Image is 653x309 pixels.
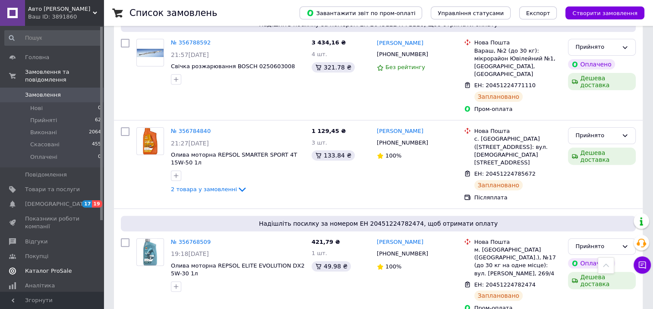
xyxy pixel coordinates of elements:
span: ЕН: 20451224785672 [474,170,536,177]
div: Вараш, №2 (до 30 кг): мікрорайон Ювілейний №1, [GEOGRAPHIC_DATA], [GEOGRAPHIC_DATA] [474,47,562,79]
span: Виконані [30,129,57,136]
span: 21:27[DATE] [171,140,209,147]
div: Оплачено [568,59,615,69]
span: 3 434,16 ₴ [312,39,346,46]
span: Повідомлення [25,171,67,179]
span: Надішліть посилку за номером ЕН 20451224782474, щоб отримати оплату [124,219,632,228]
a: [PERSON_NAME] [377,127,423,136]
div: 321.78 ₴ [312,62,355,73]
img: Фото товару [137,49,164,57]
span: 455 [92,141,101,148]
div: Заплановано [474,290,523,301]
img: Фото товару [143,239,158,265]
button: Експорт [519,6,557,19]
span: Замовлення та повідомлення [25,68,104,84]
span: Замовлення [25,91,61,99]
a: [PERSON_NAME] [377,39,423,47]
span: 3 шт. [312,139,327,146]
span: Покупці [25,252,48,260]
span: Каталог ProSale [25,267,72,275]
span: Експорт [526,10,550,16]
div: Дешева доставка [568,73,636,90]
span: Оплачені [30,153,57,161]
img: Фото товару [143,128,158,154]
div: [PHONE_NUMBER] [375,137,430,148]
div: Післяплата [474,194,562,202]
div: Нова Пошта [474,238,562,246]
span: Авто Мега Маркет [28,5,93,13]
div: Прийнято [575,43,618,52]
div: Заплановано [474,180,523,190]
a: № 356768509 [171,239,211,245]
div: Дешева доставка [568,148,636,165]
div: Заплановано [474,91,523,102]
input: Пошук [4,30,102,46]
a: Фото товару [136,238,164,266]
button: Створити замовлення [565,6,644,19]
div: с. [GEOGRAPHIC_DATA] ([STREET_ADDRESS]: вул. [DEMOGRAPHIC_DATA][STREET_ADDRESS] [474,135,562,167]
span: 100% [385,152,401,159]
span: Управління статусами [438,10,504,16]
span: Без рейтингу [385,64,425,70]
span: Скасовані [30,141,60,148]
div: м. [GEOGRAPHIC_DATA] ([GEOGRAPHIC_DATA].), №17 (до 30 кг на одне місце): вул. [PERSON_NAME], 269/4 [474,246,562,277]
div: Оплачено [568,258,615,268]
a: Свічка розжарювання BOSCH 0250603008 [171,63,295,69]
div: Нова Пошта [474,127,562,135]
span: Головна [25,54,49,61]
span: 19:18[DATE] [171,250,209,257]
a: Олива моторна REPSOL ELITE EVOLUTION DX2 5W-30 1л [171,262,305,277]
span: Завантажити звіт по пром-оплаті [306,9,415,17]
button: Управління статусами [431,6,511,19]
div: 133.84 ₴ [312,150,355,161]
div: Дешева доставка [568,272,636,289]
span: Показники роботи компанії [25,215,80,230]
span: 100% [385,263,401,270]
span: 2064 [89,129,101,136]
span: 0 [98,104,101,112]
span: 4 шт. [312,51,327,57]
a: Створити замовлення [557,9,644,16]
div: Прийнято [575,131,618,140]
a: Олива моторна REPSOL SMARTER SPORT 4T 15W-50 1л [171,151,297,166]
span: 19 [92,200,102,208]
span: [DEMOGRAPHIC_DATA] [25,200,89,208]
span: Прийняті [30,117,57,124]
span: 2 товара у замовленні [171,186,237,192]
span: 62 [95,117,101,124]
span: Товари та послуги [25,186,80,193]
span: 1 129,45 ₴ [312,128,346,134]
span: ЕН: 20451224782474 [474,281,536,288]
a: 2 товара у замовленні [171,186,247,192]
a: [PERSON_NAME] [377,238,423,246]
button: Чат з покупцем [634,256,651,274]
a: Фото товару [136,127,164,155]
div: Пром-оплата [474,105,562,113]
span: 0 [98,153,101,161]
h1: Список замовлень [129,8,217,18]
span: ЕН: 20451224771110 [474,82,536,88]
div: Нова Пошта [474,39,562,47]
div: Прийнято [575,242,618,251]
span: Нові [30,104,43,112]
span: Аналітика [25,282,55,290]
div: Ваш ID: 3891860 [28,13,104,21]
span: Створити замовлення [572,10,637,16]
div: 49.98 ₴ [312,261,351,271]
a: № 356788592 [171,39,211,46]
div: [PHONE_NUMBER] [375,49,430,60]
span: Відгуки [25,238,47,246]
a: № 356784840 [171,128,211,134]
button: Завантажити звіт по пром-оплаті [300,6,422,19]
div: [PHONE_NUMBER] [375,248,430,259]
span: 17 [82,200,92,208]
a: Фото товару [136,39,164,66]
span: 21:57[DATE] [171,51,209,58]
span: 1 шт. [312,250,327,256]
span: 421,79 ₴ [312,239,340,245]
